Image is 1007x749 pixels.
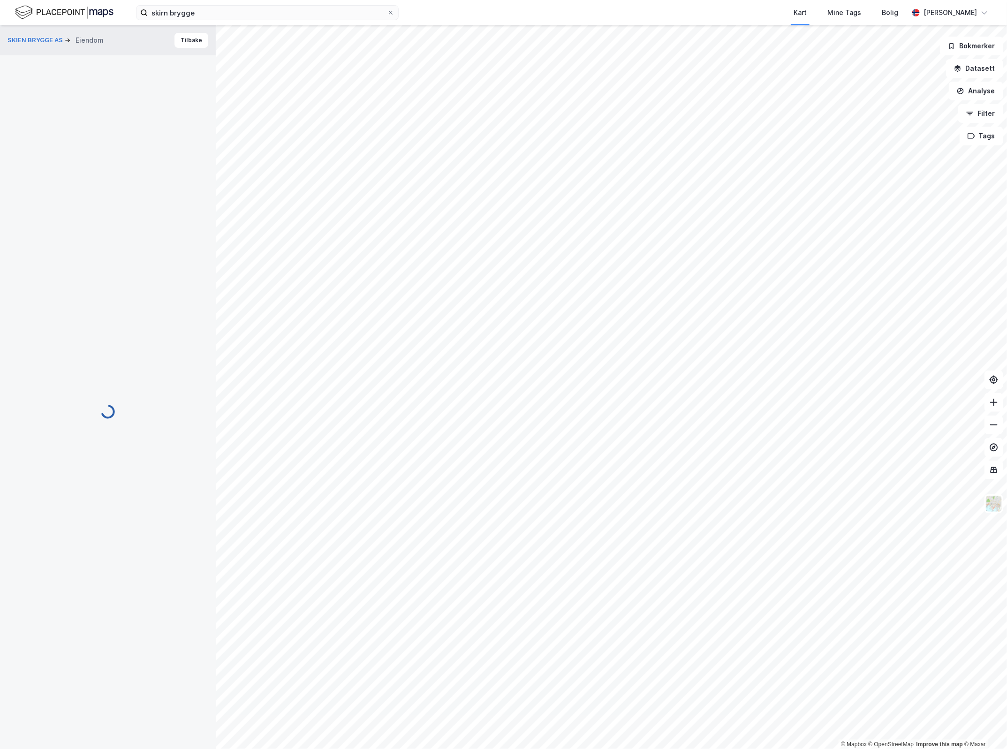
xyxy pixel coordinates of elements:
div: Kart [794,7,807,18]
button: SKIEN BRYGGE AS [8,36,65,45]
div: Eiendom [76,35,104,46]
a: Improve this map [916,741,963,748]
iframe: Chat Widget [960,704,1007,749]
button: Filter [958,104,1003,123]
button: Analyse [949,82,1003,100]
input: Søk på adresse, matrikkel, gårdeiere, leietakere eller personer [148,6,387,20]
button: Tilbake [174,33,208,48]
button: Bokmerker [940,37,1003,55]
a: Mapbox [841,741,867,748]
a: OpenStreetMap [869,741,914,748]
img: Z [985,495,1003,513]
div: Bolig [882,7,898,18]
button: Tags [960,127,1003,145]
div: Kontrollprogram for chat [960,704,1007,749]
img: spinner.a6d8c91a73a9ac5275cf975e30b51cfb.svg [100,404,115,419]
img: logo.f888ab2527a4732fd821a326f86c7f29.svg [15,4,114,21]
button: Datasett [946,59,1003,78]
div: [PERSON_NAME] [924,7,977,18]
div: Mine Tags [827,7,861,18]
